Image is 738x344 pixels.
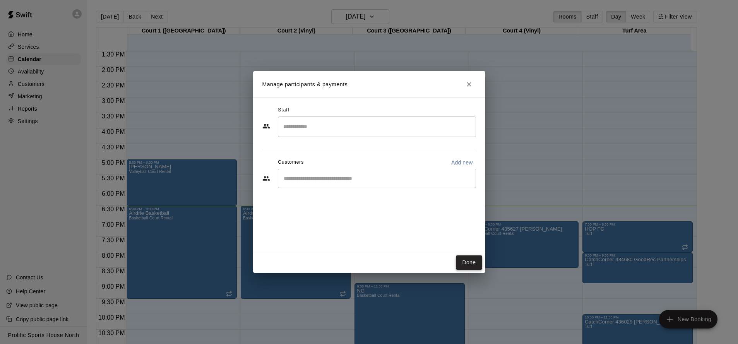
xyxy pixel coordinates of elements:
[262,122,270,130] svg: Staff
[278,169,476,188] div: Start typing to search customers...
[451,159,473,166] p: Add new
[278,116,476,137] div: Search staff
[448,156,476,169] button: Add new
[456,255,482,270] button: Done
[462,77,476,91] button: Close
[278,104,289,116] span: Staff
[278,156,304,169] span: Customers
[262,80,348,89] p: Manage participants & payments
[262,175,270,182] svg: Customers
